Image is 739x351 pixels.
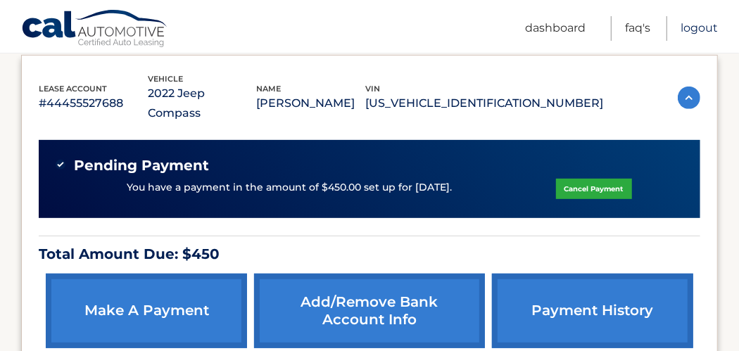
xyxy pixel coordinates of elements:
a: Dashboard [525,16,586,41]
a: Cal Automotive [21,9,169,50]
a: payment history [492,274,693,348]
a: FAQ's [625,16,650,41]
span: vehicle [148,74,183,84]
img: accordion-active.svg [678,87,700,109]
p: #44455527688 [39,94,148,113]
p: [US_VEHICLE_IDENTIFICATION_NUMBER] [365,94,603,113]
p: You have a payment in the amount of $450.00 set up for [DATE]. [127,180,453,196]
img: check-green.svg [56,160,65,170]
p: Total Amount Due: $450 [39,242,700,267]
span: lease account [39,84,107,94]
a: Add/Remove bank account info [254,274,484,348]
a: make a payment [46,274,247,348]
span: name [256,84,281,94]
span: vin [365,84,380,94]
p: [PERSON_NAME] [256,94,365,113]
a: Logout [681,16,718,41]
span: Pending Payment [74,157,209,174]
p: 2022 Jeep Compass [148,84,257,123]
a: Cancel Payment [556,179,632,199]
